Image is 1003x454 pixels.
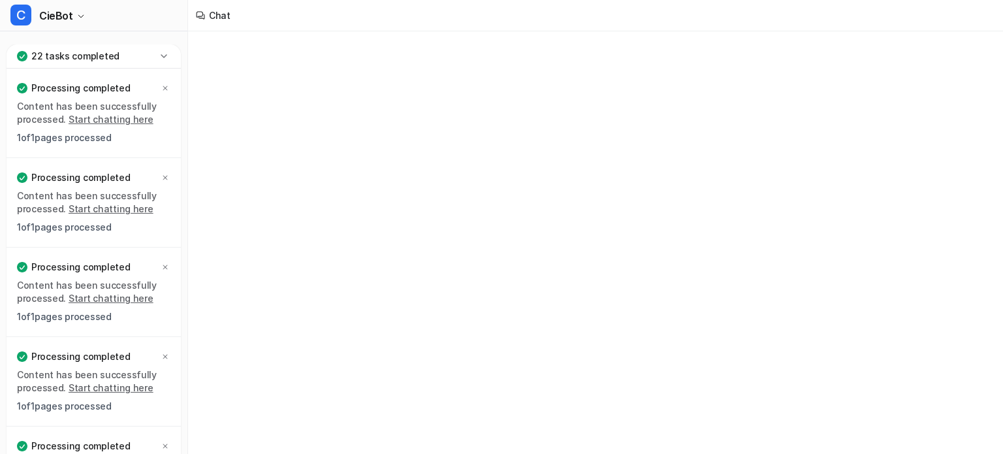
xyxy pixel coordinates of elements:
p: Processing completed [31,82,130,95]
a: Start chatting here [69,293,153,304]
p: 1 of 1 pages processed [17,310,170,323]
div: Chat [209,8,231,22]
p: Processing completed [31,350,130,363]
p: Content has been successfully processed. [17,100,170,126]
span: CieBot [39,7,73,25]
span: C [10,5,31,25]
a: Start chatting here [69,382,153,393]
p: Processing completed [31,261,130,274]
p: Content has been successfully processed. [17,189,170,216]
p: 22 tasks completed [31,50,119,63]
p: Processing completed [31,440,130,453]
p: 1 of 1 pages processed [17,131,170,144]
p: Content has been successfully processed. [17,368,170,395]
p: 1 of 1 pages processed [17,221,170,234]
a: Start chatting here [69,114,153,125]
a: Chat [5,39,182,57]
p: Content has been successfully processed. [17,279,170,305]
p: Processing completed [31,171,130,184]
a: Start chatting here [69,203,153,214]
p: 1 of 1 pages processed [17,400,170,413]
